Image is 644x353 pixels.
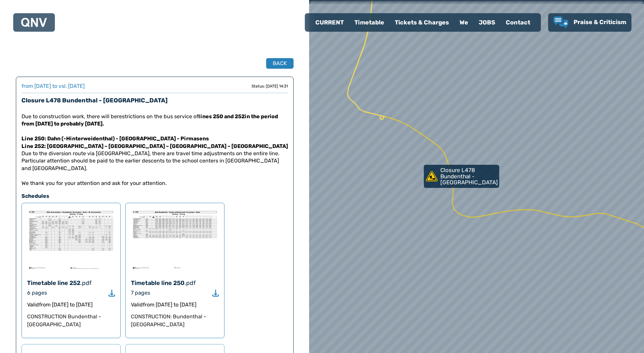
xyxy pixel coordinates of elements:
div: Closure L478 Bundenthal - [GEOGRAPHIC_DATA] [424,165,497,188]
img: QNV Logo [21,18,47,27]
h4: Schedules [21,192,288,200]
div: 7 pages [131,289,150,297]
strong: . [102,121,104,127]
a: QNV Logo [21,16,47,29]
a: Tickets & Charges [389,14,454,31]
img: PDF file [27,208,115,271]
p: Due to the diversion route via [GEOGRAPHIC_DATA], there are travel time adjustments on the entire... [21,150,288,172]
p: Due to construction work, there will be restrictions on the bus service of [21,113,288,128]
strong: Line 250: Dahn (-Hinterweidenthal) - [GEOGRAPHIC_DATA] - Pirmasens [21,135,209,142]
div: CONSTRUCTION: Bundenthal - [GEOGRAPHIC_DATA] [131,313,219,329]
a: Download [212,290,219,296]
a: Download [108,290,115,296]
p: Closure L478 Bundenthal - [GEOGRAPHIC_DATA] [440,167,498,186]
p: We thank you for your attention and ask for your attention. [21,172,288,187]
img: PDF file [131,208,219,271]
a: Contact [501,14,536,31]
div: Status: [DATE] 14:31 [252,84,288,89]
a: Closure L478 Bundenthal - [GEOGRAPHIC_DATA] [424,165,499,188]
strong: lines 250 and 252 [198,113,245,120]
div: Valid from [DATE] to [DATE] [131,301,219,309]
div: Timetable line 252 [27,278,80,288]
span: BACK [273,59,287,67]
div: 6 pages [27,289,47,297]
a: CURRENT [310,14,349,31]
a: We [454,14,473,31]
div: CONSTRUCTION Bundenthal - [GEOGRAPHIC_DATA] [27,313,115,329]
strong: Line 252: [GEOGRAPHIC_DATA] – [GEOGRAPHIC_DATA] – [GEOGRAPHIC_DATA] – [GEOGRAPHIC_DATA] [21,143,288,149]
div: .pdf [80,278,92,288]
h3: Closure L478 Bundenthal - [GEOGRAPHIC_DATA] [21,96,288,105]
div: Valid from [DATE] to [DATE] [27,301,115,309]
div: .pdf [184,278,196,288]
span: Praise & Criticism [574,18,626,26]
a: Timetable [349,14,389,31]
div: from [DATE] to vsl. [DATE] [21,82,85,90]
button: BACK [266,58,294,69]
div: Timetable line 250 [131,278,184,288]
a: JOBS [473,14,501,31]
a: Praise & Criticism [553,17,626,28]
